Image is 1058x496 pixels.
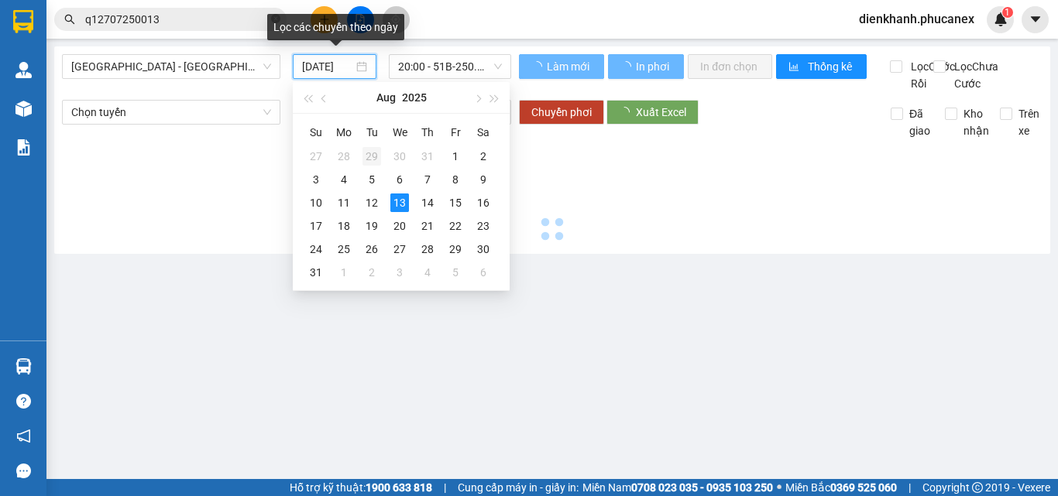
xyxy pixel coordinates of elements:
[335,263,353,282] div: 1
[519,100,604,125] button: Chuyển phơi
[1022,6,1049,33] button: caret-down
[358,214,386,238] td: 2025-08-19
[302,145,330,168] td: 2025-07-27
[71,101,271,124] span: Chọn tuyến
[469,191,497,214] td: 2025-08-16
[776,54,867,79] button: bar-chartThống kê
[330,191,358,214] td: 2025-08-11
[948,58,1001,92] span: Lọc Chưa Cước
[519,54,604,79] button: Làm mới
[16,394,31,409] span: question-circle
[446,147,465,166] div: 1
[414,120,441,145] th: Th
[957,105,995,139] span: Kho nhận
[302,191,330,214] td: 2025-08-10
[16,429,31,443] span: notification
[414,191,441,214] td: 2025-08-14
[386,214,414,238] td: 2025-08-20
[418,263,437,282] div: 4
[446,217,465,235] div: 22
[386,120,414,145] th: We
[358,168,386,191] td: 2025-08-05
[362,170,381,189] div: 5
[386,145,414,168] td: 2025-07-30
[474,170,493,189] div: 9
[847,9,987,29] span: dienkhanh.phucanex
[441,261,469,284] td: 2025-09-05
[15,62,32,78] img: warehouse-icon
[302,238,330,261] td: 2025-08-24
[390,240,409,258] div: 27
[547,58,592,75] span: Làm mới
[474,263,493,282] div: 6
[582,479,773,496] span: Miền Nam
[636,58,672,75] span: In phơi
[362,263,381,282] div: 2
[307,240,325,258] div: 24
[1002,7,1013,18] sup: 1
[390,170,409,189] div: 6
[302,58,353,75] input: 13/08/2025
[330,120,358,145] th: Mo
[85,11,268,28] input: Tìm tên, số ĐT hoặc mã đơn
[386,261,414,284] td: 2025-09-03
[15,358,32,375] img: warehouse-icon
[64,14,75,25] span: search
[290,479,432,496] span: Hỗ trợ kỹ thuật:
[302,261,330,284] td: 2025-08-31
[441,145,469,168] td: 2025-08-01
[446,240,465,258] div: 29
[994,12,1008,26] img: icon-new-feature
[474,193,493,212] div: 16
[441,120,469,145] th: Fr
[414,168,441,191] td: 2025-08-07
[531,61,544,72] span: loading
[414,238,441,261] td: 2025-08-28
[418,217,437,235] div: 21
[358,120,386,145] th: Tu
[358,261,386,284] td: 2025-09-02
[16,464,31,478] span: message
[335,170,353,189] div: 4
[909,479,911,496] span: |
[386,191,414,214] td: 2025-08-13
[458,479,579,496] span: Cung cấp máy in - giấy in:
[335,240,353,258] div: 25
[390,193,409,212] div: 13
[972,482,983,493] span: copyright
[418,147,437,166] div: 31
[398,55,502,78] span: 20:00 - 51B-250.22
[386,238,414,261] td: 2025-08-27
[335,147,353,166] div: 28
[620,61,634,72] span: loading
[358,191,386,214] td: 2025-08-12
[390,217,409,235] div: 20
[830,481,897,494] strong: 0369 525 060
[474,240,493,258] div: 30
[446,193,465,212] div: 15
[302,120,330,145] th: Su
[1012,105,1046,139] span: Trên xe
[788,61,802,74] span: bar-chart
[330,261,358,284] td: 2025-09-01
[390,147,409,166] div: 30
[688,54,772,79] button: In đơn chọn
[307,217,325,235] div: 17
[358,145,386,168] td: 2025-07-29
[376,82,396,113] button: Aug
[474,147,493,166] div: 2
[414,214,441,238] td: 2025-08-21
[418,240,437,258] div: 28
[441,238,469,261] td: 2025-08-29
[302,168,330,191] td: 2025-08-03
[307,170,325,189] div: 3
[418,193,437,212] div: 14
[608,54,684,79] button: In phơi
[402,82,427,113] button: 2025
[330,145,358,168] td: 2025-07-28
[777,484,781,491] span: ⚪️
[13,10,33,33] img: logo-vxr
[474,217,493,235] div: 23
[469,120,497,145] th: Sa
[347,6,374,33] button: file-add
